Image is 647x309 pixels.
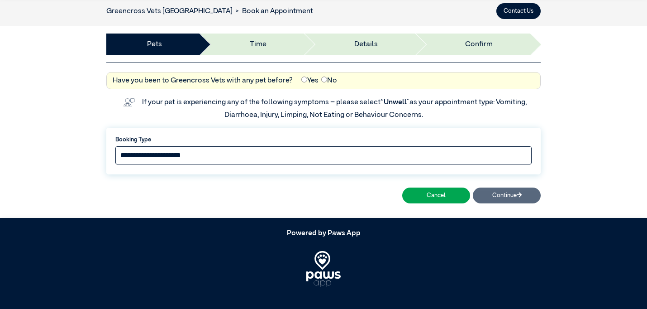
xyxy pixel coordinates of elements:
input: Yes [301,77,307,82]
nav: breadcrumb [106,6,313,17]
label: Have you been to Greencross Vets with any pet before? [113,75,293,86]
img: PawsApp [306,251,341,287]
button: Cancel [402,188,470,203]
a: Pets [147,39,162,50]
label: Yes [301,75,319,86]
h5: Powered by Paws App [106,229,541,238]
label: No [321,75,337,86]
button: Contact Us [496,3,541,19]
img: vet [120,95,138,110]
span: “Unwell” [381,99,409,106]
input: No [321,77,327,82]
label: Booking Type [115,135,532,144]
li: Book an Appointment [233,6,313,17]
label: If your pet is experiencing any of the following symptoms – please select as your appointment typ... [142,99,528,119]
a: Greencross Vets [GEOGRAPHIC_DATA] [106,8,233,15]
